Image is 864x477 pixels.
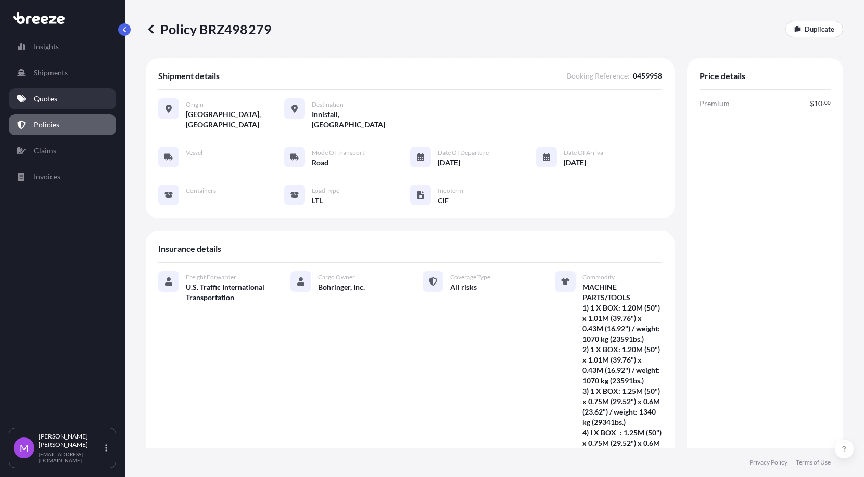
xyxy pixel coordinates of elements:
a: Policies [9,114,116,135]
p: Quotes [34,94,57,104]
span: Destination [312,100,344,109]
span: Booking Reference : [567,71,630,81]
span: Incoterm [438,187,463,195]
p: Invoices [34,172,60,182]
span: Bohringer, Inc. [318,282,365,292]
span: Cargo Owner [318,273,355,281]
a: Insights [9,36,116,57]
a: Claims [9,140,116,161]
span: All risks [450,282,477,292]
span: Date of Departure [438,149,489,157]
p: Policies [34,120,59,130]
span: [GEOGRAPHIC_DATA], [GEOGRAPHIC_DATA] [186,109,284,130]
span: — [186,196,192,206]
span: Price details [700,71,745,81]
p: [EMAIL_ADDRESS][DOMAIN_NAME] [39,451,103,463]
span: Containers [186,187,216,195]
a: Terms of Use [796,458,831,467]
span: Road [312,158,328,168]
span: LTL [312,196,323,206]
span: 00 [824,101,831,105]
span: 0459958 [633,71,662,81]
span: Date of Arrival [564,149,605,157]
p: Duplicate [805,24,834,34]
span: 10 [814,100,822,107]
span: Vessel [186,149,202,157]
a: Shipments [9,62,116,83]
p: Claims [34,146,56,156]
p: Policy BRZ498279 [146,21,272,37]
span: — [186,158,192,168]
p: [PERSON_NAME] [PERSON_NAME] [39,432,103,449]
span: . [823,101,824,105]
a: Invoices [9,166,116,187]
span: Load Type [312,187,339,195]
span: Commodity [582,273,615,281]
span: CIF [438,196,449,206]
span: Coverage Type [450,273,490,281]
span: Shipment details [158,71,220,81]
span: [DATE] [438,158,460,168]
span: Premium [700,98,730,109]
a: Duplicate [785,21,843,37]
span: Freight Forwarder [186,273,236,281]
p: Shipments [34,68,68,78]
a: Privacy Policy [749,458,787,467]
span: [DATE] [564,158,586,168]
span: M [20,443,29,453]
p: Insights [34,42,59,52]
span: Origin [186,100,204,109]
span: U.S. Traffic International Transportation [186,282,265,303]
span: Mode of Transport [312,149,364,157]
span: $ [810,100,814,107]
span: Insurance details [158,243,221,254]
a: Quotes [9,88,116,109]
span: Innisfail, [GEOGRAPHIC_DATA] [312,109,410,130]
